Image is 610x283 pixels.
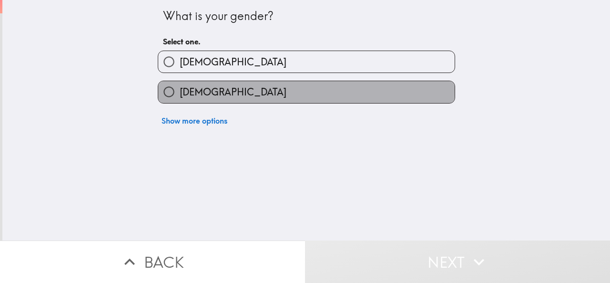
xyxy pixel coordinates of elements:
[163,8,450,24] div: What is your gender?
[158,111,231,130] button: Show more options
[180,85,286,99] span: [DEMOGRAPHIC_DATA]
[180,55,286,69] span: [DEMOGRAPHIC_DATA]
[158,81,455,103] button: [DEMOGRAPHIC_DATA]
[305,241,610,283] button: Next
[158,51,455,73] button: [DEMOGRAPHIC_DATA]
[163,36,450,47] h6: Select one.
